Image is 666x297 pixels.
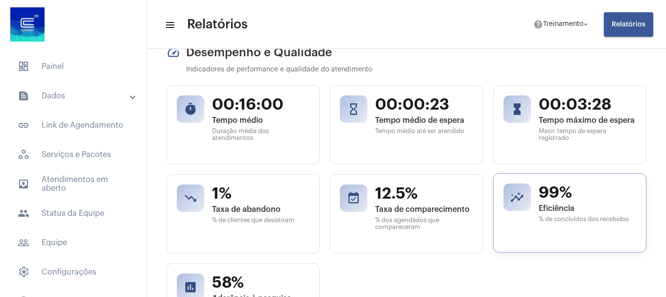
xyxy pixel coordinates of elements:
[18,266,29,278] span: sidenav icon
[375,184,473,203] span: 12.5%
[539,128,636,141] span: Maior tempo de espera registrado
[10,231,137,254] span: Equipe
[539,216,636,223] span: % de concluídos dos recebidos
[604,12,653,37] button: Relatórios
[166,46,180,59] mat-icon: speed
[184,191,197,205] mat-icon: trending_down
[375,95,473,114] span: 00:00:23
[527,15,596,34] button: Treinamento
[184,280,197,294] mat-icon: poll
[18,237,29,249] mat-icon: sidenav icon
[186,66,646,73] p: Indicadores de performance e qualidade do atendimento
[539,183,636,202] span: 99%
[539,116,636,125] span: Tempo máximo de espera
[10,260,137,284] span: Configurações
[212,217,309,224] span: % de clientes que desistiram
[375,217,473,230] span: % dos agendados que compareceram
[212,128,309,141] span: Duração média dos atendimentos
[18,119,29,131] mat-icon: sidenav icon
[18,61,29,72] span: sidenav icon
[10,172,137,196] span: Atendimentos em aberto
[581,20,590,29] mat-icon: arrow_drop_down
[10,202,137,225] span: Status da Equipe
[10,143,137,166] span: Serviços e Pacotes
[184,102,197,116] mat-icon: timer
[18,90,29,102] mat-icon: sidenav icon
[18,149,29,160] span: sidenav icon
[212,95,309,114] span: 00:16:00
[165,19,174,31] mat-icon: sidenav icon
[612,21,645,28] span: Relatórios
[375,205,473,214] span: Taxa de comparecimento
[187,17,248,32] span: Relatórios
[212,274,309,292] span: 58%
[375,128,473,135] span: Tempo médio até ser atendido
[8,5,47,44] img: d4669ae0-8c07-2337-4f67-34b0df7f5ae4.jpeg
[212,184,309,203] span: 1%
[6,84,146,108] mat-expansion-panel-header: sidenav iconDados
[347,191,360,205] mat-icon: event_available
[18,178,29,190] mat-icon: sidenav icon
[543,21,583,28] span: Treinamento
[212,116,309,125] span: Tempo médio
[375,116,473,125] span: Tempo médio de espera
[539,95,636,114] span: 00:03:28
[10,55,137,78] span: Painel
[18,90,131,102] mat-panel-title: Dados
[510,190,524,204] mat-icon: insights
[347,102,360,116] mat-icon: hourglass_empty
[510,102,524,116] mat-icon: hourglass_full
[10,114,137,137] span: Link de Agendamento
[533,20,543,29] mat-icon: help
[539,204,636,213] span: Eficiência
[212,205,309,214] span: Taxa de abandono
[166,46,646,59] h2: Desempenho e Qualidade
[18,207,29,219] mat-icon: sidenav icon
